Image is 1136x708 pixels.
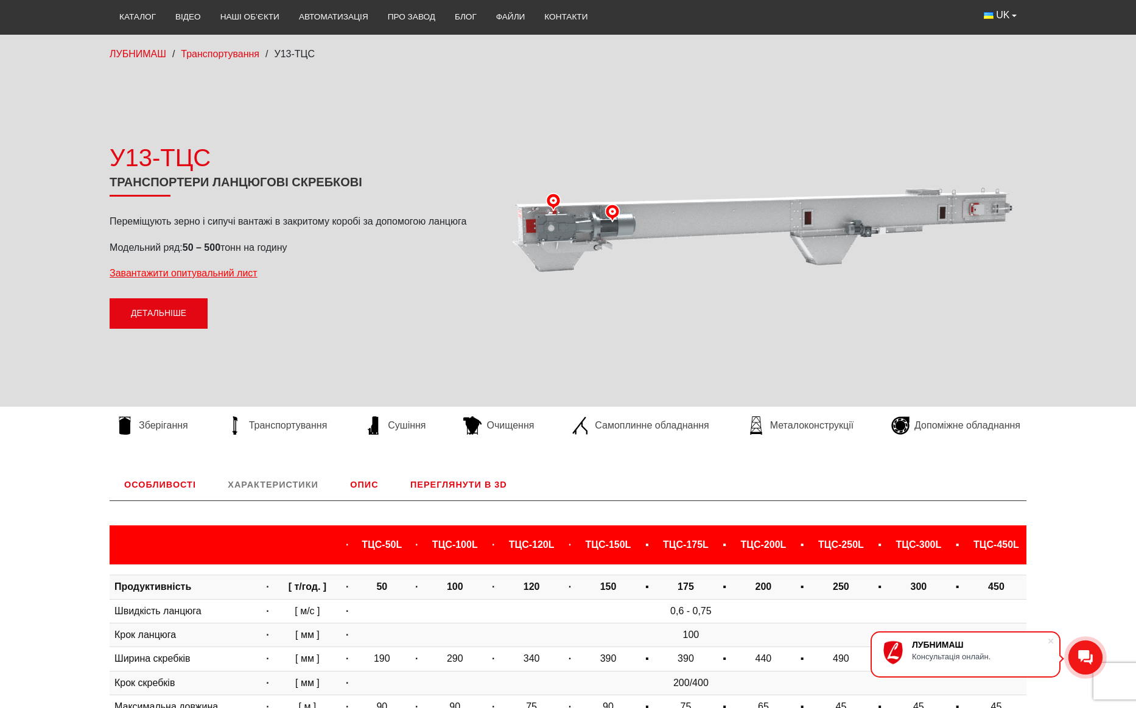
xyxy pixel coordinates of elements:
[756,581,772,592] b: 200
[974,4,1026,27] button: UK
[356,599,1026,623] td: 0,6 - 0,75
[811,647,871,671] td: 490
[492,539,494,550] strong: ·
[833,581,849,592] b: 250
[110,469,211,500] a: Особливості
[346,678,348,688] strong: ·
[356,671,1026,695] td: 200/400
[645,581,649,592] b: ▪
[818,539,864,550] b: TЦС-250L
[524,581,540,592] b: 120
[362,539,402,550] b: TЦС-50L
[265,49,268,59] span: /
[770,419,854,432] span: Металоконструкції
[110,49,166,59] a: ЛУБНИМАШ
[110,416,194,435] a: Зберігання
[346,653,348,664] strong: ·
[289,4,378,30] a: Автоматизація
[896,539,941,550] b: TЦС-300L
[376,581,387,592] b: 50
[335,469,393,500] a: Опис
[885,416,1026,435] a: Допоміжне обладнання
[415,581,418,592] strong: ·
[741,539,787,550] b: TЦС-200L
[220,416,334,435] a: Транспортування
[356,623,1026,647] td: 100
[492,581,494,592] strong: ·
[166,4,211,30] a: Відео
[425,647,485,671] td: 290
[378,4,445,30] a: Про завод
[535,4,597,30] a: Контакти
[912,640,1047,650] div: ЛУБНИМАШ
[396,469,522,500] a: Переглянути в 3D
[346,606,348,616] strong: ·
[569,653,571,664] strong: ·
[211,4,289,30] a: Наші об’єкти
[988,581,1005,592] b: 450
[346,629,348,640] strong: ·
[359,416,432,435] a: Сушіння
[912,652,1047,661] div: Консультація онлайн.
[110,141,481,175] div: У13-ТЦС
[447,581,463,592] b: 100
[973,539,1019,550] b: TЦС-450L
[181,49,259,59] a: Транспортування
[586,539,631,550] b: TЦС-150L
[276,647,339,671] td: [ мм ]
[266,653,268,664] strong: ·
[139,419,188,432] span: Зберігання
[678,581,694,592] b: 175
[415,539,418,550] strong: ·
[266,606,268,616] strong: ·
[600,581,617,592] b: 150
[569,539,571,550] strong: ·
[415,653,418,664] strong: ·
[346,581,348,592] strong: ·
[213,469,332,500] a: Характеристики
[445,4,486,30] a: Блог
[249,419,328,432] span: Транспортування
[486,4,535,30] a: Файли
[984,12,994,19] img: Українська
[492,653,494,664] strong: ·
[110,647,259,671] td: Ширина скребків
[723,539,726,550] b: ▪
[911,581,927,592] b: 300
[356,647,408,671] td: 190
[388,419,426,432] span: Сушіння
[114,581,191,592] b: Продуктивність
[956,581,959,592] b: ▪
[110,4,166,30] a: Каталог
[595,419,709,432] span: Самоплинне обладнання
[457,416,540,435] a: Очищення
[432,539,478,550] b: TЦС-100L
[509,539,555,550] b: TЦС-120L
[289,581,326,592] b: [ т/год. ]
[266,629,268,640] strong: ·
[110,215,481,228] p: Переміщують зерно і сипучі вантажі в закритому коробі за допомогою ланцюга
[486,419,534,432] span: Очищення
[569,581,571,592] strong: ·
[878,581,882,592] b: ▪
[502,647,562,671] td: 340
[914,419,1020,432] span: Допоміжне обладнання
[656,647,716,671] td: 390
[266,581,268,592] strong: ·
[183,242,220,253] strong: 50 – 500
[110,175,481,197] h1: Транспортери ланцюгові скребкові
[566,416,715,435] a: Самоплинне обладнання
[346,539,348,550] strong: ·
[110,599,259,623] td: Швидкість ланцюга
[734,647,794,671] td: 440
[638,647,656,671] td: ▪
[716,647,734,671] td: ▪
[276,623,339,647] td: [ мм ]
[266,678,268,688] strong: ·
[741,416,860,435] a: Металоконструкції
[878,539,882,550] b: ▪
[663,539,709,550] b: TЦС-175L
[956,539,959,550] b: ▪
